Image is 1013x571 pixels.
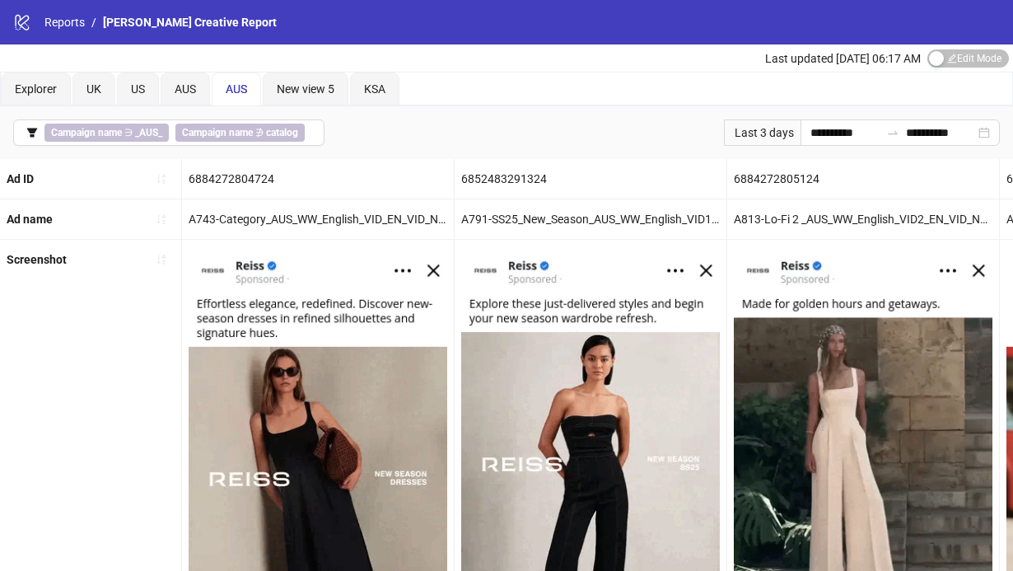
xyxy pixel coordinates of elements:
div: A813-Lo-Fi 2 _AUS_WW_English_VID2_EN_VID_NONE_SP_24072025_F_CC_SC1_USP1_EOSS_ – Copy [727,199,999,239]
span: sort-ascending [156,254,167,265]
span: US [131,82,145,96]
span: New view 5 [277,82,334,96]
span: filter [26,127,38,138]
b: Screenshot [7,253,67,266]
div: Last 3 days [724,119,801,146]
a: Reports [41,13,88,31]
b: Campaign name [51,127,122,138]
span: swap-right [886,126,899,139]
span: sort-ascending [156,213,167,225]
b: Campaign name [182,127,253,138]
span: KSA [364,82,385,96]
span: sort-ascending [156,173,167,185]
div: 6852483291324 [455,159,726,199]
b: catalog [266,127,298,138]
div: A791-SS25_New_Season_AUS_WW_English_VID1_EN_VID_NONE_SP_24072025_F_CC_SC1_USP1_EOSS_ – Copy [455,199,726,239]
span: AUS [175,82,196,96]
span: Last updated [DATE] 06:17 AM [765,52,921,65]
span: [PERSON_NAME] Creative Report [103,16,277,29]
span: Explorer [15,82,57,96]
span: to [886,126,899,139]
b: Ad ID [7,172,34,185]
span: UK [86,82,101,96]
span: AUS [226,82,247,96]
div: 6884272804724 [182,159,454,199]
span: ∋ [44,124,169,142]
li: / [91,13,96,31]
span: ∌ [175,124,305,142]
div: 6884272805124 [727,159,999,199]
div: A743-Category_AUS_WW_English_VID_EN_VID_NONE_SP_24072025_F_CC_SC1_USP1_EOSS_ – Copy [182,199,454,239]
b: _AUS_ [135,127,162,138]
b: Ad name [7,213,53,226]
button: Campaign name ∋ _AUS_Campaign name ∌ catalog [13,119,324,146]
